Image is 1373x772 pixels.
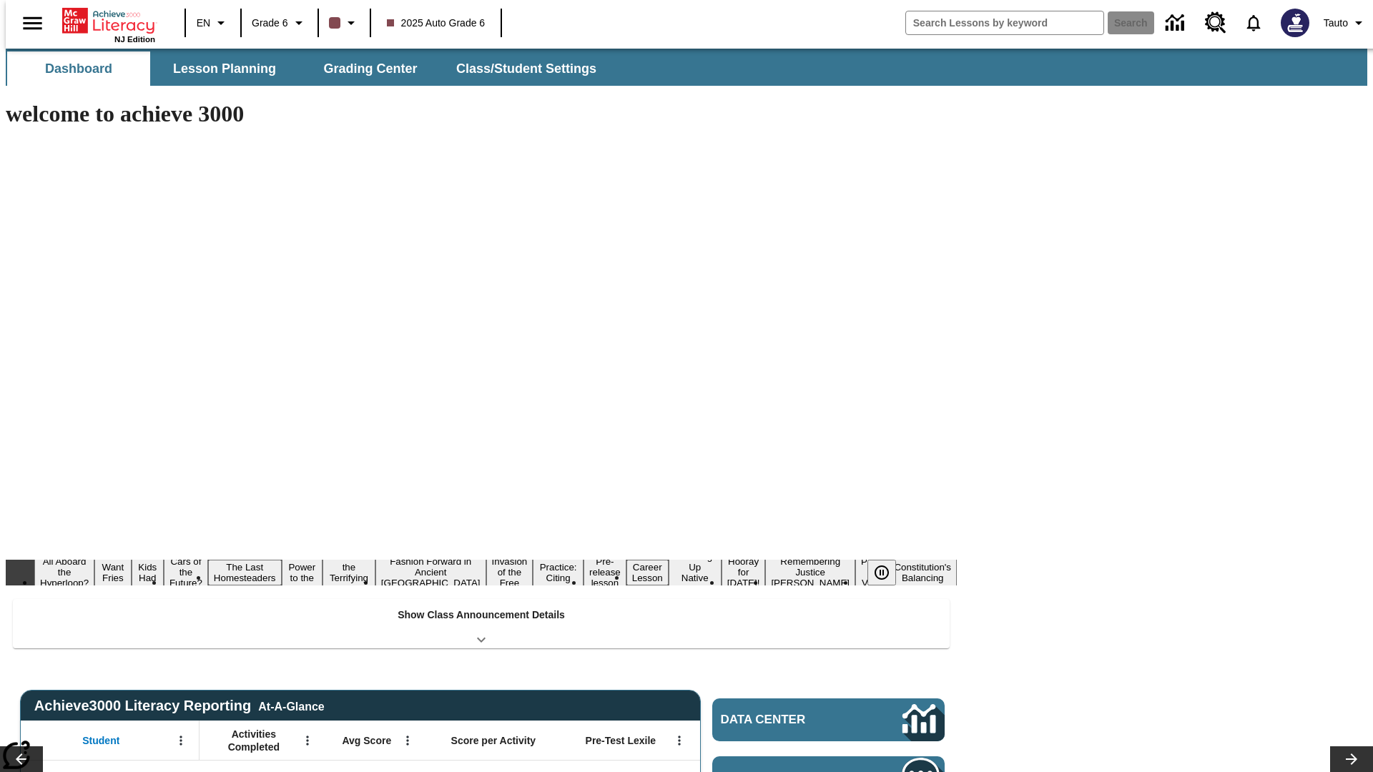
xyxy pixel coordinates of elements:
span: NJ Edition [114,35,155,44]
input: search field [906,11,1103,34]
span: Achieve3000 Literacy Reporting [34,698,325,714]
button: Slide 7 Attack of the Terrifying Tomatoes [323,549,375,596]
button: Pause [867,560,896,585]
button: Lesson carousel, Next [1330,746,1373,772]
button: Profile/Settings [1318,10,1373,36]
div: Home [62,5,155,44]
span: Pre-Test Lexile [586,734,656,747]
button: Slide 6 Solar Power to the People [282,549,323,596]
div: SubNavbar [6,51,609,86]
button: Open side menu [11,2,54,44]
button: Slide 10 Mixed Practice: Citing Evidence [533,549,584,596]
button: Slide 14 Hooray for Constitution Day! [722,554,766,590]
button: Slide 12 Career Lesson [626,560,669,585]
div: SubNavbar [6,49,1367,86]
a: Notifications [1235,4,1272,41]
span: 2025 Auto Grade 6 [387,16,486,31]
span: Grade 6 [252,16,288,31]
button: Slide 16 Point of View [855,554,888,590]
button: Slide 9 The Invasion of the Free CD [486,543,533,601]
button: Slide 15 Remembering Justice O'Connor [765,554,855,590]
button: Slide 2 Do You Want Fries With That? [94,538,131,607]
h1: welcome to achieve 3000 [6,101,957,127]
button: Class/Student Settings [445,51,608,86]
button: Slide 11 Pre-release lesson [584,554,626,590]
p: Show Class Announcement Details [398,608,565,623]
span: Avg Score [342,734,391,747]
span: Data Center [721,713,855,727]
button: Open Menu [297,730,318,751]
div: Show Class Announcement Details [13,599,950,648]
div: Pause [867,560,910,585]
button: Slide 8 Fashion Forward in Ancient Rome [375,554,486,590]
a: Resource Center, Will open in new tab [1196,4,1235,42]
span: Lesson Planning [173,61,276,77]
button: Slide 1 All Aboard the Hyperloop? [34,554,94,590]
img: Avatar [1281,9,1309,37]
button: Open Menu [669,730,690,751]
button: Dashboard [7,51,150,86]
div: At-A-Glance [258,698,324,713]
span: EN [197,16,210,31]
a: Data Center [1157,4,1196,43]
button: Slide 17 The Constitution's Balancing Act [888,549,957,596]
button: Slide 4 Cars of the Future? [164,554,208,590]
button: Slide 13 Cooking Up Native Traditions [669,549,722,596]
button: Lesson Planning [153,51,296,86]
button: Class color is dark brown. Change class color [323,10,365,36]
a: Home [62,6,155,35]
span: Grading Center [323,61,417,77]
button: Slide 5 The Last Homesteaders [208,560,282,585]
button: Select a new avatar [1272,4,1318,41]
span: Tauto [1324,16,1348,31]
button: Open Menu [170,730,192,751]
span: Dashboard [45,61,112,77]
span: Activities Completed [207,728,301,753]
span: Class/Student Settings [456,61,596,77]
button: Open Menu [397,730,418,751]
button: Grade: Grade 6, Select a grade [246,10,313,36]
a: Data Center [712,698,945,741]
button: Language: EN, Select a language [190,10,236,36]
span: Student [82,734,119,747]
button: Slide 3 Dirty Jobs Kids Had To Do [132,538,164,607]
span: Score per Activity [451,734,536,747]
button: Grading Center [299,51,442,86]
